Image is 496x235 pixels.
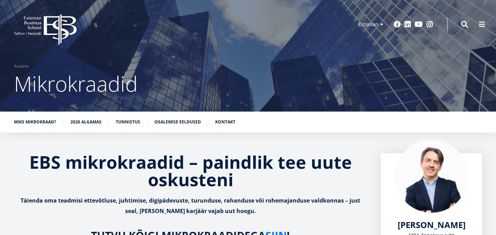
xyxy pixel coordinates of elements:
strong: Täienda oma teadmisi ettevõtluse, juhtimise, digipädevuste, turunduse, rahanduse või rohemajandus... [21,197,360,215]
a: Kontakt [215,119,235,126]
a: [PERSON_NAME] [398,220,466,230]
a: Avaleht [14,63,29,70]
a: Osalemise eeldused [155,119,201,126]
a: Miks mikrokraad? [14,119,56,126]
span: Mikrokraadid [14,69,138,98]
a: 2026 algamas [70,119,102,126]
a: Facebook [394,21,401,28]
a: Tunnistus [116,119,140,126]
strong: EBS mikrokraadid – paindlik tee uute oskusteni [29,150,352,191]
img: Marko Rillo [395,139,468,213]
a: Youtube [415,21,423,28]
a: Linkedin [404,21,411,28]
a: Instagram [426,21,433,28]
span: [PERSON_NAME] [398,219,466,230]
